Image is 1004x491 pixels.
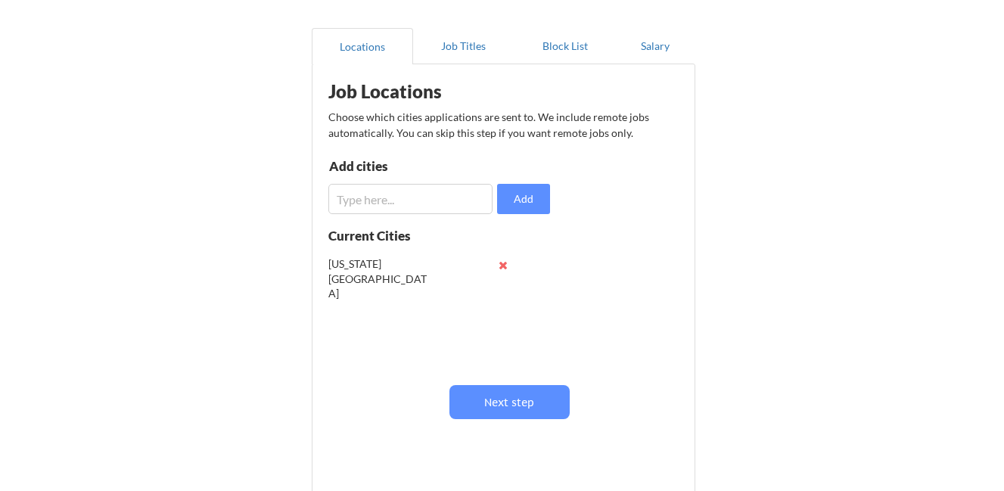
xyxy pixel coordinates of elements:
div: Choose which cities applications are sent to. We include remote jobs automatically. You can skip ... [328,109,676,141]
button: Locations [312,28,413,64]
button: Next step [449,385,570,419]
div: [US_STATE][GEOGRAPHIC_DATA] [328,256,427,301]
button: Salary [616,28,695,64]
div: Add cities [329,160,486,172]
button: Job Titles [413,28,514,64]
div: Current Cities [328,229,443,242]
button: Block List [514,28,616,64]
input: Type here... [328,184,493,214]
button: Add [497,184,550,214]
div: Job Locations [328,82,519,101]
